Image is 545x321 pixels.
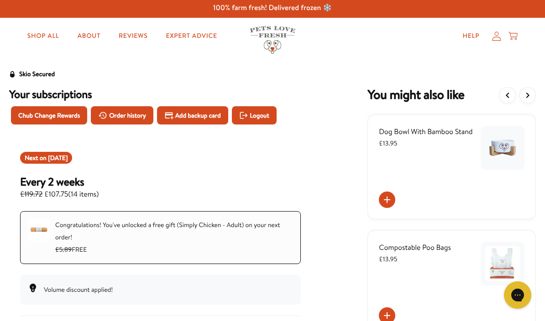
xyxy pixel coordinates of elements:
[20,189,42,199] s: £119.72
[232,106,277,124] button: Logout
[9,87,312,101] h3: Your subscriptions
[70,27,108,45] a: About
[20,152,72,164] div: Shipment 2025-10-08T23:00:00+00:00
[485,130,520,165] img: Dog Bowl With Bamboo Stand
[250,110,269,120] span: Logout
[379,243,451,253] span: Compostable Poo Bags
[9,71,16,78] svg: Security
[20,175,301,200] div: Subscription for 14 items with cost £107.75. Renews Every 2 weeks
[250,26,295,54] img: Pets Love Fresh
[44,285,113,294] span: Volume discount applied!
[48,153,68,162] span: Oct 9, 2025 (Europe/London)
[91,106,153,124] button: Order history
[11,106,87,124] button: Chub Change Rewards
[379,127,472,137] span: Dog Bowl With Bamboo Stand
[379,254,397,264] span: £13.95
[55,220,280,254] span: Congratulations! You've unlocked a free gift (Simply Chicken - Adult) on your next order! FREE
[20,27,67,45] a: Shop All
[485,246,520,281] img: Compostable Poo Bags
[367,87,464,104] h2: You might also want to add a one time order to your subscription.
[456,27,487,45] a: Help
[25,153,68,162] span: Next on
[55,245,72,254] s: £5.89
[499,278,536,312] iframe: Gorgias live chat messenger
[20,175,99,188] h3: Every 2 weeks
[9,69,55,87] a: Skio Secured
[175,110,221,120] span: Add backup card
[109,110,146,120] span: Order history
[158,27,224,45] a: Expert Advice
[379,139,397,148] span: £13.95
[19,69,55,80] div: Skio Secured
[499,87,516,104] button: View previous items
[519,87,536,104] button: View more items
[157,106,228,124] button: Add backup card
[111,27,155,45] a: Reviews
[20,188,99,200] span: £107.75 ( 14 items )
[18,110,80,120] span: Chub Change Rewards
